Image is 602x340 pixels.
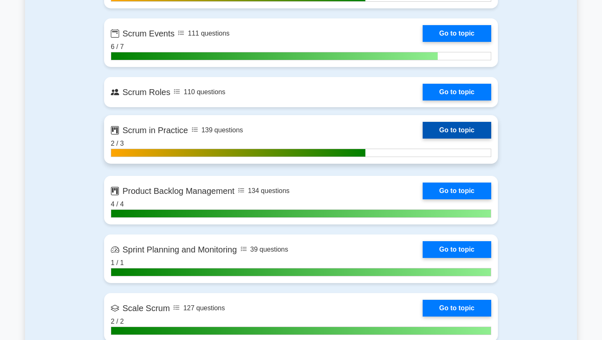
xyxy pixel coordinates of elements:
[423,241,491,258] a: Go to topic
[423,122,491,139] a: Go to topic
[423,183,491,199] a: Go to topic
[423,25,491,42] a: Go to topic
[423,84,491,100] a: Go to topic
[423,300,491,317] a: Go to topic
